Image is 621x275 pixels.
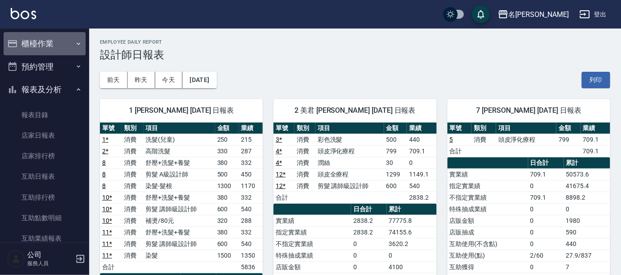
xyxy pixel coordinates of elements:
[351,226,386,238] td: 2838.2
[407,145,436,157] td: 709.1
[294,180,315,192] td: 消費
[582,72,610,88] button: 列印
[100,123,263,273] table: a dense table
[239,250,263,261] td: 1350
[239,157,263,168] td: 332
[122,238,144,250] td: 消費
[564,192,610,203] td: 8898.2
[100,72,128,88] button: 前天
[102,182,106,189] a: 8
[100,261,122,273] td: 合計
[556,123,581,134] th: 金額
[144,192,215,203] td: 舒壓+洗髮+養髮
[273,250,351,261] td: 特殊抽成業績
[407,168,436,180] td: 1149.1
[215,145,239,157] td: 330
[528,261,564,273] td: 0
[122,123,144,134] th: 類別
[215,250,239,261] td: 1500
[144,226,215,238] td: 舒壓+洗髮+養髮
[458,106,600,115] span: 7 [PERSON_NAME] [DATE] 日報表
[128,72,155,88] button: 昨天
[122,226,144,238] td: 消費
[122,203,144,215] td: 消費
[528,192,564,203] td: 709.1
[215,226,239,238] td: 380
[155,72,183,88] button: 今天
[122,168,144,180] td: 消費
[144,238,215,250] td: 剪髮 講師級設計師
[144,134,215,145] td: 洗髮(兒童)
[407,180,436,192] td: 540
[27,250,73,259] h5: 公司
[447,203,528,215] td: 特殊抽成業績
[447,261,528,273] td: 互助獲得
[564,180,610,192] td: 41675.4
[182,72,216,88] button: [DATE]
[528,226,564,238] td: 0
[4,32,86,55] button: 櫃檯作業
[528,238,564,250] td: 0
[122,134,144,145] td: 消費
[239,238,263,250] td: 540
[384,123,407,134] th: 金額
[387,215,437,226] td: 77775.8
[447,250,528,261] td: 互助使用(點)
[447,123,610,157] table: a dense table
[315,180,384,192] td: 剪髮 講師級設計師
[528,157,564,169] th: 日合計
[144,123,215,134] th: 項目
[564,168,610,180] td: 50573.6
[384,168,407,180] td: 1299
[407,123,436,134] th: 業績
[564,157,610,169] th: 累計
[387,204,437,215] th: 累計
[273,226,351,238] td: 指定實業績
[239,168,263,180] td: 450
[351,204,386,215] th: 日合計
[387,250,437,261] td: 0
[315,134,384,145] td: 彩色洗髮
[4,55,86,78] button: 預約管理
[100,39,610,45] h2: Employee Daily Report
[494,5,572,24] button: 名[PERSON_NAME]
[564,261,610,273] td: 7
[387,261,437,273] td: 4100
[215,157,239,168] td: 380
[447,180,528,192] td: 指定實業績
[528,168,564,180] td: 709.1
[4,78,86,101] button: 報表及分析
[4,208,86,228] a: 互助點數明細
[351,261,386,273] td: 0
[447,226,528,238] td: 店販抽成
[4,166,86,187] a: 互助日報表
[273,261,351,273] td: 店販金額
[384,157,407,168] td: 30
[496,134,556,145] td: 頭皮淨化療程
[11,8,36,19] img: Logo
[239,180,263,192] td: 1170
[102,171,106,178] a: 8
[384,145,407,157] td: 799
[284,106,426,115] span: 2 美君 [PERSON_NAME] [DATE] 日報表
[4,105,86,125] a: 報表目錄
[294,157,315,168] td: 消費
[450,136,453,143] a: 5
[144,250,215,261] td: 染髮
[496,123,556,134] th: 項目
[407,157,436,168] td: 0
[528,203,564,215] td: 0
[528,180,564,192] td: 0
[564,215,610,226] td: 1980
[387,238,437,250] td: 3620.2
[576,6,610,23] button: 登出
[351,250,386,261] td: 0
[215,134,239,145] td: 250
[273,123,436,204] table: a dense table
[239,192,263,203] td: 332
[215,238,239,250] td: 600
[144,168,215,180] td: 剪髮 A級設計師
[215,123,239,134] th: 金額
[215,180,239,192] td: 1300
[447,145,472,157] td: 合計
